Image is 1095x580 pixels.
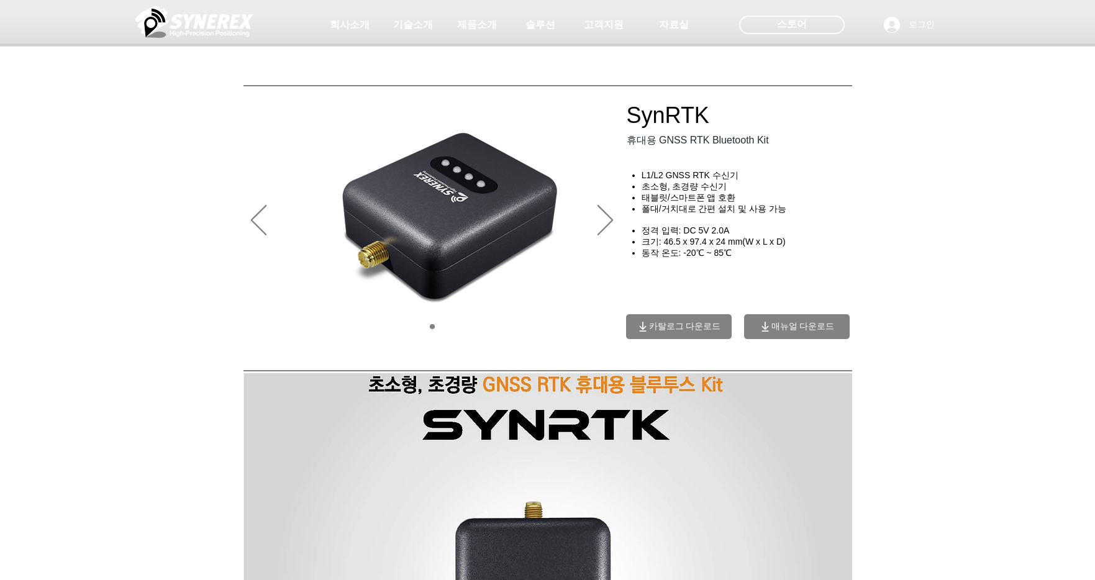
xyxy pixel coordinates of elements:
[875,13,943,37] button: 로그인
[457,19,497,32] span: 제품소개
[243,97,621,345] img: SynRTK.png
[584,19,624,32] span: 고객지원
[739,16,845,34] div: 스토어
[744,314,850,339] a: 매뉴얼 다운로드
[642,225,730,235] span: 정격 입력: DC 5V 2.0A
[243,97,621,345] div: 슬라이드쇼
[330,19,370,32] span: 회사소개
[430,324,435,329] a: 01
[319,12,381,37] a: 회사소개
[135,3,253,40] img: 씨너렉스_White_simbol_대지 1.png
[525,19,555,32] span: 솔루션
[643,12,705,37] a: 자료실
[382,12,444,37] a: 기술소개
[642,193,736,202] span: 태블릿/스마트폰 앱 호환
[642,204,786,214] span: 폴대/거치대로 간편 설치 및 사용 가능
[659,19,689,32] span: 자료실
[509,12,571,37] a: 솔루션
[251,205,266,237] button: 이전
[904,19,939,31] span: 로그인
[573,12,635,37] a: 고객지원
[642,237,786,247] span: ​크기: 46.5 x 97.4 x 24 mm(W x L x D)
[626,314,732,339] a: 카탈로그 다운로드
[597,205,613,237] button: 다음
[446,12,508,37] a: 제품소개
[642,248,732,258] span: 동작 온도: -20℃ ~ 85℃
[649,321,721,332] span: 카탈로그 다운로드
[777,17,807,31] span: 스토어
[771,321,835,332] span: 매뉴얼 다운로드
[425,324,439,329] nav: 슬라이드
[393,19,433,32] span: 기술소개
